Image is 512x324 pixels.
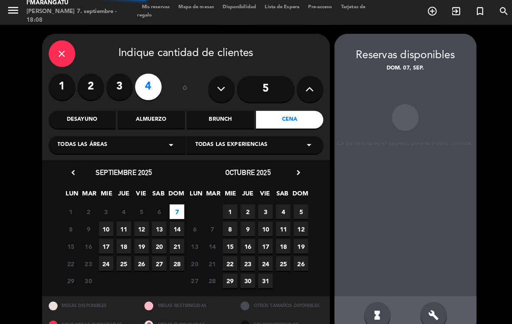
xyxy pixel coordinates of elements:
[132,73,158,99] label: 4
[218,235,233,250] span: 15
[131,186,145,200] span: VIE
[135,291,229,310] div: MESAS RESTRINGIDAS
[201,218,215,233] span: 7
[131,218,146,233] span: 12
[79,269,94,284] span: 30
[364,305,375,315] i: hourglass_full
[236,186,250,200] span: JUE
[114,218,128,233] span: 11
[229,291,323,310] div: OTROS TAMAÑOS DIPONIBLES
[149,235,163,250] span: 20
[149,218,163,233] span: 13
[253,186,267,200] span: VIE
[328,138,467,145] div: La paciencia es el secreto para la buena comida.
[253,218,267,233] span: 10
[459,5,482,20] span: Reserva especial
[418,7,429,17] i: add_circle_outline
[184,218,198,233] span: 6
[131,202,146,216] span: 5
[298,6,330,11] span: Pre-acceso
[218,202,233,216] span: 1
[236,218,250,233] span: 9
[298,138,308,149] i: arrow_drop_down
[67,166,76,175] i: chevron_left
[183,110,249,127] div: Brunch
[435,5,459,20] span: WALK IN
[236,269,250,284] span: 30
[97,186,112,200] span: MIE
[148,186,162,200] span: SAB
[288,202,302,216] span: 5
[149,252,163,267] span: 27
[62,269,76,284] span: 29
[270,252,285,267] span: 25
[236,235,250,250] span: 16
[214,6,255,11] span: Disponibilidad
[201,269,215,284] span: 28
[79,235,94,250] span: 16
[97,202,111,216] span: 3
[184,252,198,267] span: 20
[219,186,233,200] span: MIE
[270,202,285,216] span: 4
[269,186,284,200] span: SAB
[184,269,198,284] span: 27
[48,41,317,67] div: Indique cantidad de clientes
[218,252,233,267] span: 22
[166,202,181,216] span: 7
[465,7,476,17] i: turned_in_not
[489,7,499,17] i: search
[62,252,76,267] span: 22
[131,235,146,250] span: 19
[236,202,250,216] span: 2
[62,202,76,216] span: 1
[48,73,74,99] label: 1
[104,73,130,99] label: 3
[420,305,430,315] i: build
[26,8,121,25] div: [PERSON_NAME] 7. septiembre - 18:08
[79,218,94,233] span: 9
[56,49,66,59] i: close
[171,6,214,11] span: Mapa de mesas
[163,138,173,149] i: arrow_drop_down
[7,5,20,21] button: menu
[166,218,181,233] span: 14
[7,5,20,18] i: menu
[62,235,76,250] span: 15
[94,166,149,175] span: septiembre 2025
[97,218,111,233] span: 10
[202,186,216,200] span: MAR
[328,64,467,73] div: dom. 07, sep.
[80,186,95,200] span: MAR
[76,73,102,99] label: 2
[165,186,179,200] span: DOM
[288,166,297,175] i: chevron_right
[62,218,76,233] span: 8
[253,202,267,216] span: 3
[114,202,128,216] span: 4
[184,235,198,250] span: 13
[149,202,163,216] span: 6
[288,235,302,250] span: 19
[270,235,285,250] span: 18
[166,235,181,250] span: 21
[218,269,233,284] span: 29
[255,6,298,11] span: Lista de Espera
[482,5,505,20] span: BUSCAR
[253,252,267,267] span: 24
[131,252,146,267] span: 26
[97,252,111,267] span: 24
[79,202,94,216] span: 2
[185,186,199,200] span: LUN
[63,186,78,200] span: LUN
[236,252,250,267] span: 23
[115,110,181,127] div: Almuerzo
[41,291,135,310] div: MESAS DISPONIBLES
[114,235,128,250] span: 18
[288,252,302,267] span: 26
[288,218,302,233] span: 12
[286,186,301,200] span: DOM
[328,47,467,64] div: Reservas disponibles
[253,269,267,284] span: 31
[253,235,267,250] span: 17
